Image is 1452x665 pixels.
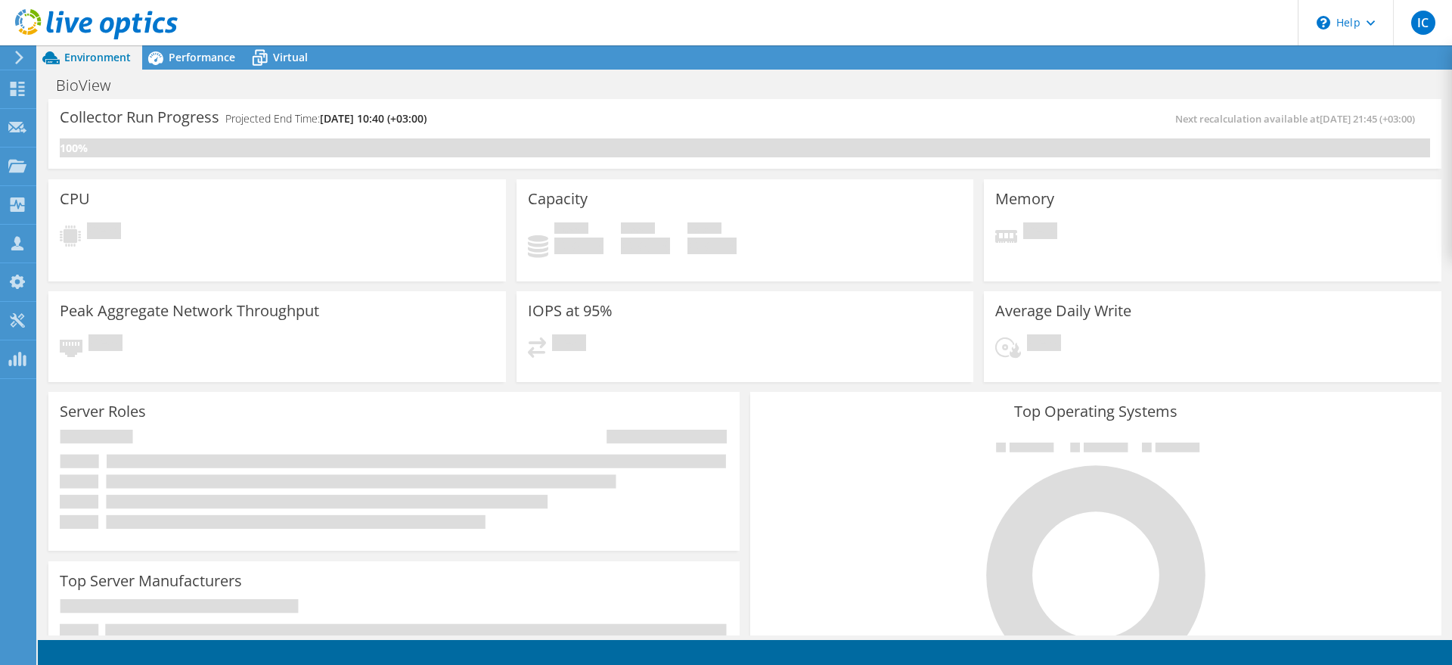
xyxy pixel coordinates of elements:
[273,50,308,64] span: Virtual
[88,334,123,355] span: Pending
[554,222,588,238] span: Used
[687,222,721,238] span: Total
[1175,112,1423,126] span: Next recalculation available at
[49,77,134,94] h1: BioView
[1027,334,1061,355] span: Pending
[552,334,586,355] span: Pending
[225,110,427,127] h4: Projected End Time:
[60,573,242,589] h3: Top Server Manufacturers
[621,238,670,254] h4: 0 GiB
[528,303,613,319] h3: IOPS at 95%
[621,222,655,238] span: Free
[320,111,427,126] span: [DATE] 10:40 (+03:00)
[60,303,319,319] h3: Peak Aggregate Network Throughput
[60,403,146,420] h3: Server Roles
[1320,112,1415,126] span: [DATE] 21:45 (+03:00)
[762,403,1430,420] h3: Top Operating Systems
[528,191,588,207] h3: Capacity
[64,50,131,64] span: Environment
[60,191,90,207] h3: CPU
[554,238,603,254] h4: 0 GiB
[995,303,1131,319] h3: Average Daily Write
[687,238,737,254] h4: 0 GiB
[1317,16,1330,30] svg: \n
[1023,222,1057,243] span: Pending
[87,222,121,243] span: Pending
[1411,11,1435,35] span: IC
[169,50,235,64] span: Performance
[995,191,1054,207] h3: Memory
